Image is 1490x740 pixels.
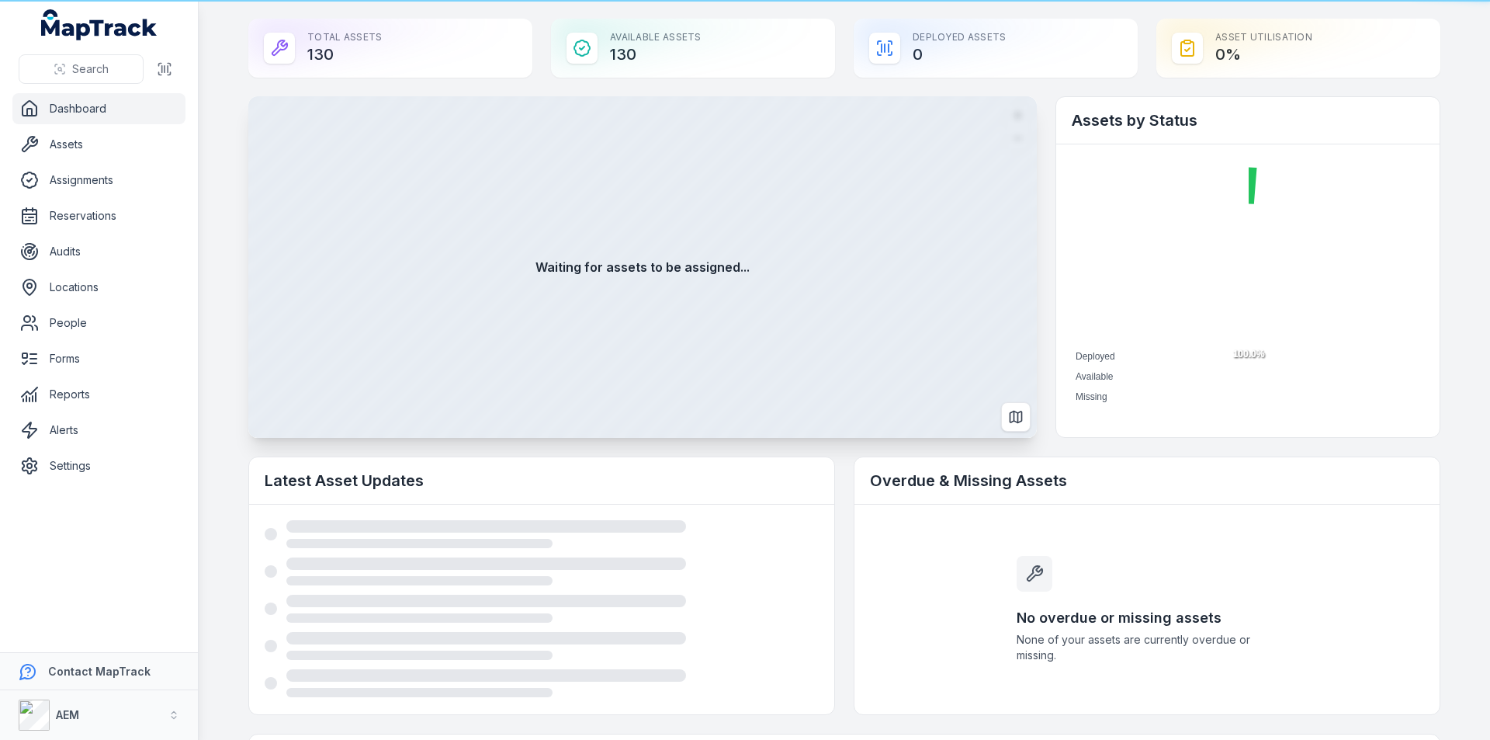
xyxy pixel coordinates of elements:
[535,258,750,276] strong: Waiting for assets to be assigned...
[19,54,144,84] button: Search
[12,307,185,339] a: People
[12,343,185,374] a: Forms
[1076,391,1107,402] span: Missing
[12,129,185,160] a: Assets
[12,93,185,124] a: Dashboard
[1017,607,1277,629] h3: No overdue or missing assets
[1001,402,1031,432] button: Switch to Map View
[12,236,185,267] a: Audits
[72,61,109,77] span: Search
[1017,632,1277,663] span: None of your assets are currently overdue or missing.
[12,379,185,410] a: Reports
[1076,351,1115,362] span: Deployed
[41,9,158,40] a: MapTrack
[1072,109,1424,131] h2: Assets by Status
[56,708,79,721] strong: AEM
[12,272,185,303] a: Locations
[12,165,185,196] a: Assignments
[12,450,185,481] a: Settings
[48,665,151,678] strong: Contact MapTrack
[265,470,819,492] h2: Latest Asset Updates
[12,200,185,231] a: Reservations
[1076,371,1113,382] span: Available
[870,470,1424,492] h2: Overdue & Missing Assets
[12,415,185,446] a: Alerts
